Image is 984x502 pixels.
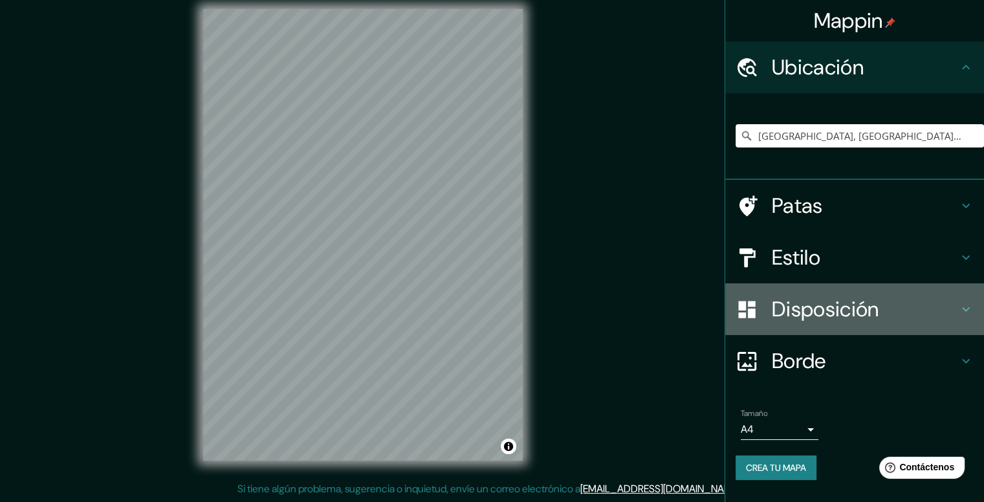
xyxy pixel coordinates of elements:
[725,232,984,283] div: Estilo
[725,283,984,335] div: Disposición
[741,419,818,440] div: A4
[741,408,767,419] font: Tamaño
[741,422,754,436] font: A4
[772,244,820,271] font: Estilo
[237,482,580,496] font: Si tiene algún problema, sugerencia o inquietud, envíe un correo electrónico a
[772,347,826,375] font: Borde
[869,452,970,488] iframe: Lanzador de widgets de ayuda
[772,192,823,219] font: Patas
[736,455,816,480] button: Crea tu mapa
[580,482,740,496] a: [EMAIL_ADDRESS][DOMAIN_NAME]
[885,17,895,28] img: pin-icon.png
[501,439,516,454] button: Activar o desactivar atribución
[725,335,984,387] div: Borde
[772,296,879,323] font: Disposición
[746,462,806,474] font: Crea tu mapa
[203,9,523,461] canvas: Mapa
[725,41,984,93] div: Ubicación
[736,124,984,147] input: Elige tu ciudad o zona
[772,54,864,81] font: Ubicación
[725,180,984,232] div: Patas
[814,7,883,34] font: Mappin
